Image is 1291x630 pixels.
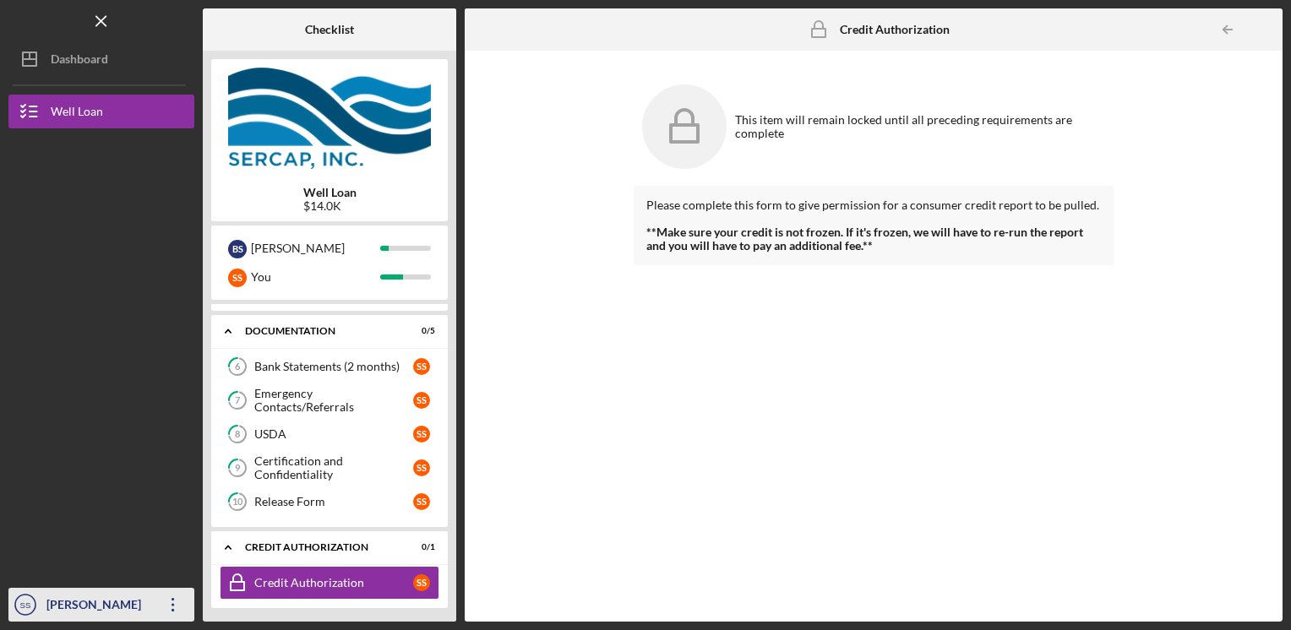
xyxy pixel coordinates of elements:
[51,42,108,80] div: Dashboard
[251,234,380,263] div: [PERSON_NAME]
[42,588,152,626] div: [PERSON_NAME]
[413,493,430,510] div: S S
[8,95,194,128] button: Well Loan
[245,326,393,336] div: Documentation
[413,574,430,591] div: S S
[251,263,380,291] div: You
[220,417,439,451] a: 8USDASS
[254,427,413,441] div: USDA
[20,600,31,610] text: SS
[303,199,357,213] div: $14.0K
[220,485,439,519] a: 10Release FormSS
[8,588,194,622] button: SS[PERSON_NAME]
[840,23,950,36] b: Credit Authorization
[8,42,194,76] button: Dashboard
[235,395,241,406] tspan: 7
[646,225,1083,253] strong: **Make sure your credit is not frozen. If it's frozen, we will have to re-run the report and you ...
[254,387,413,414] div: Emergency Contacts/Referrals
[245,542,393,552] div: CREDIT AUTHORIZATION
[405,542,435,552] div: 0 / 1
[413,426,430,443] div: S S
[228,269,247,287] div: S S
[235,429,240,440] tspan: 8
[235,463,241,474] tspan: 9
[254,495,413,508] div: Release Form
[220,383,439,417] a: 7Emergency Contacts/ReferralsSS
[735,113,1106,140] div: This item will remain locked until all preceding requirements are complete
[413,392,430,409] div: S S
[413,459,430,476] div: S S
[220,451,439,485] a: 9Certification and ConfidentialitySS
[211,68,448,169] img: Product logo
[305,23,354,36] b: Checklist
[254,576,413,589] div: Credit Authorization
[220,566,439,600] a: Credit AuthorizationSS
[220,350,439,383] a: 6Bank Statements (2 months)SS
[303,186,357,199] b: Well Loan
[51,95,103,133] div: Well Loan
[646,198,1102,212] div: Please complete this form to give permission for a consumer credit report to be pulled.
[228,240,247,258] div: B S
[413,358,430,375] div: S S
[232,497,243,508] tspan: 10
[254,360,413,373] div: Bank Statements (2 months)
[405,326,435,336] div: 0 / 5
[254,454,413,481] div: Certification and Confidentiality
[235,361,241,372] tspan: 6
